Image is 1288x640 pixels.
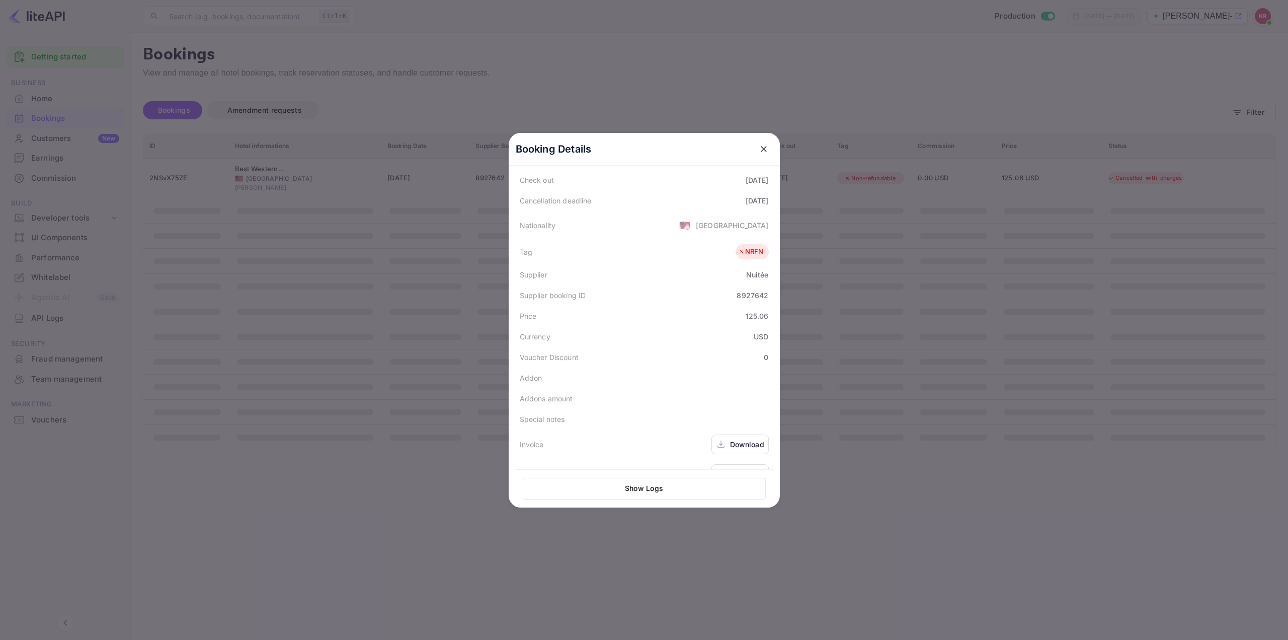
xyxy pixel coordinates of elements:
button: close [755,140,773,158]
div: NRFN [738,247,764,257]
div: Addons amount [520,393,573,404]
div: 8927642 [737,290,768,301]
button: Show Logs [523,478,766,500]
div: Nationality [520,220,556,231]
div: Currency [520,331,550,342]
div: [DATE] [746,195,769,206]
div: 0 [764,352,768,363]
div: Voucher Discount [520,352,579,363]
p: Booking Details [516,141,592,157]
div: [DATE] [746,175,769,185]
div: USD [754,331,768,342]
div: 125.06 [746,311,769,321]
div: Invoice [520,439,544,450]
div: Cancellation deadline [520,195,592,206]
div: Tag [520,247,532,257]
div: Nuitée [746,269,769,280]
div: Price [520,311,537,321]
div: Addon [520,373,542,383]
div: Download [730,439,764,450]
div: Supplier [520,269,547,280]
span: United States [679,216,691,234]
div: Special notes [520,414,565,424]
div: [GEOGRAPHIC_DATA] [696,220,769,231]
div: Check out [520,175,554,185]
div: Supplier booking ID [520,290,586,301]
